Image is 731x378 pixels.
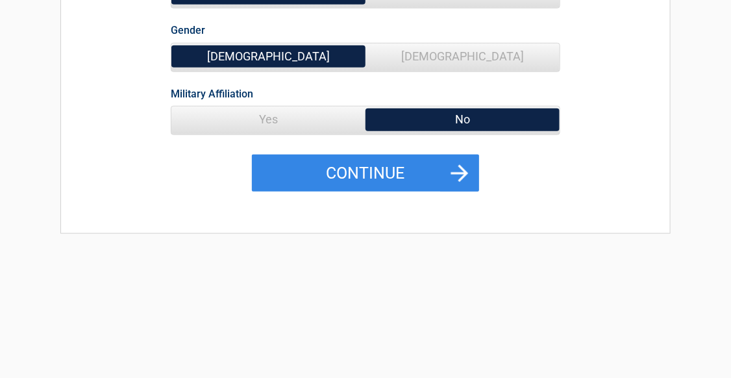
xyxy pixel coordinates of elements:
span: [DEMOGRAPHIC_DATA] [365,44,560,69]
span: [DEMOGRAPHIC_DATA] [171,44,365,69]
span: Yes [171,107,365,132]
span: No [365,107,560,132]
label: Military Affiliation [171,85,253,103]
label: Gender [171,21,205,39]
button: Continue [252,155,479,192]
